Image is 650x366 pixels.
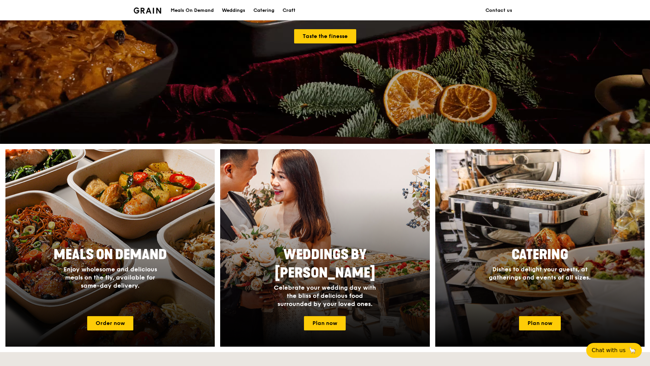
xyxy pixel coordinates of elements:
span: Meals On Demand [54,247,167,263]
a: Plan now [519,316,561,330]
a: Taste the finesse [294,29,356,43]
span: Catering [512,247,568,263]
a: Craft [279,0,300,21]
span: Weddings by [PERSON_NAME] [275,247,375,281]
div: Catering [253,0,274,21]
div: Weddings [222,0,245,21]
img: weddings-card.4f3003b8.jpg [220,149,429,347]
img: catering-card.e1cfaf3e.jpg [435,149,645,347]
a: Catering [249,0,279,21]
a: Weddings by [PERSON_NAME]Celebrate your wedding day with the bliss of delicious food surrounded b... [220,149,429,347]
span: Chat with us [592,346,626,354]
img: Grain [134,7,161,14]
a: Order now [87,316,133,330]
div: Craft [283,0,295,21]
span: Enjoy wholesome and delicious meals on the fly, available for same-day delivery. [63,266,157,289]
span: Dishes to delight your guests, at gatherings and events of all sizes. [489,266,591,281]
a: Weddings [218,0,249,21]
a: Contact us [481,0,516,21]
a: CateringDishes to delight your guests, at gatherings and events of all sizes.Plan now [435,149,645,347]
button: Chat with us🦙 [586,343,642,358]
div: Meals On Demand [171,0,214,21]
span: Celebrate your wedding day with the bliss of delicious food surrounded by your loved ones. [274,284,376,308]
a: Meals On DemandEnjoy wholesome and delicious meals on the fly, available for same-day delivery.Or... [5,149,215,347]
span: 🦙 [628,346,636,354]
a: Plan now [304,316,346,330]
